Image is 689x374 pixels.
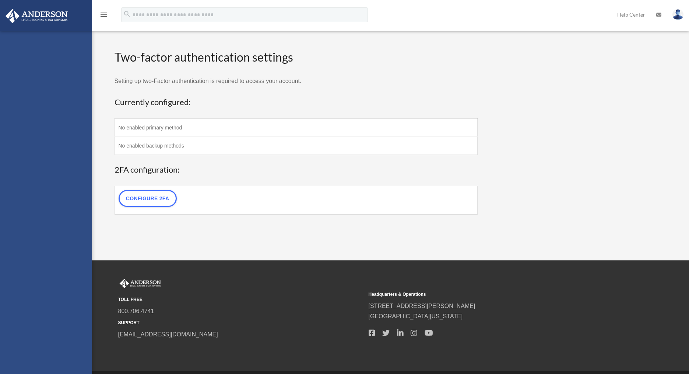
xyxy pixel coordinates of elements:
[672,9,683,20] img: User Pic
[369,303,475,309] a: [STREET_ADDRESS][PERSON_NAME]
[369,313,463,319] a: [GEOGRAPHIC_DATA][US_STATE]
[123,10,131,18] i: search
[118,319,363,327] small: SUPPORT
[115,164,478,176] h3: 2FA configuration:
[118,279,162,288] img: Anderson Advisors Platinum Portal
[118,308,154,314] a: 800.706.4741
[115,49,478,66] h2: Two-factor authentication settings
[118,331,218,337] a: [EMAIL_ADDRESS][DOMAIN_NAME]
[119,190,177,207] a: Configure 2FA
[3,9,70,23] img: Anderson Advisors Platinum Portal
[115,118,478,136] td: No enabled primary method
[115,76,478,86] p: Setting up two-Factor authentication is required to access your account.
[115,97,478,108] h3: Currently configured:
[115,136,478,155] td: No enabled backup methods
[118,296,363,304] small: TOLL FREE
[99,13,108,19] a: menu
[99,10,108,19] i: menu
[369,291,614,298] small: Headquarters & Operations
